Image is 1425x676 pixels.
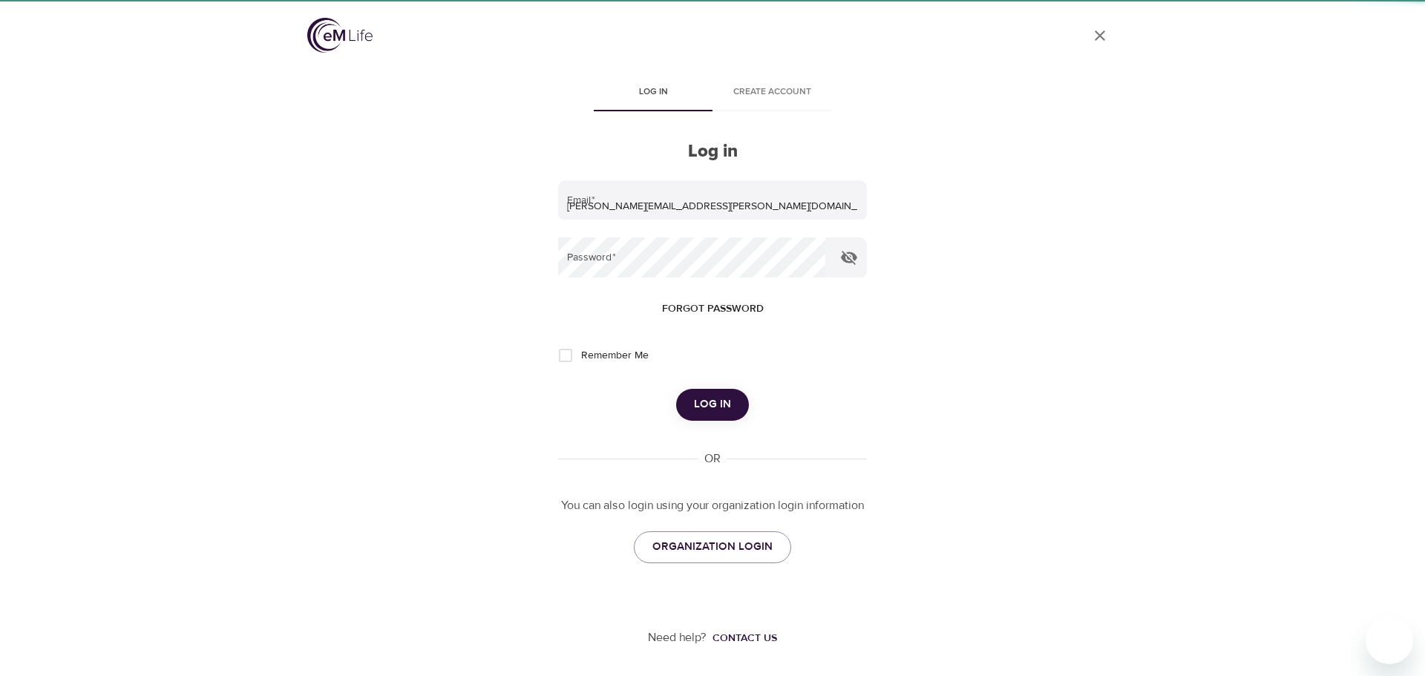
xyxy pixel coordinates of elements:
button: Log in [676,389,749,420]
span: Remember Me [581,348,649,364]
span: Create account [721,85,822,100]
div: OR [698,450,727,467]
span: Log in [603,85,704,100]
a: close [1082,18,1118,53]
div: Contact us [712,631,777,646]
p: You can also login using your organization login information [558,497,867,514]
div: disabled tabs example [558,76,867,111]
a: ORGANIZATION LOGIN [634,531,791,562]
iframe: Button to launch messaging window [1366,617,1413,664]
a: Contact us [707,631,777,646]
span: Log in [694,395,731,414]
span: ORGANIZATION LOGIN [652,537,773,557]
img: logo [307,18,373,53]
p: Need help? [648,629,707,646]
button: Forgot password [656,295,770,323]
span: Forgot password [662,300,764,318]
h2: Log in [558,141,867,163]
